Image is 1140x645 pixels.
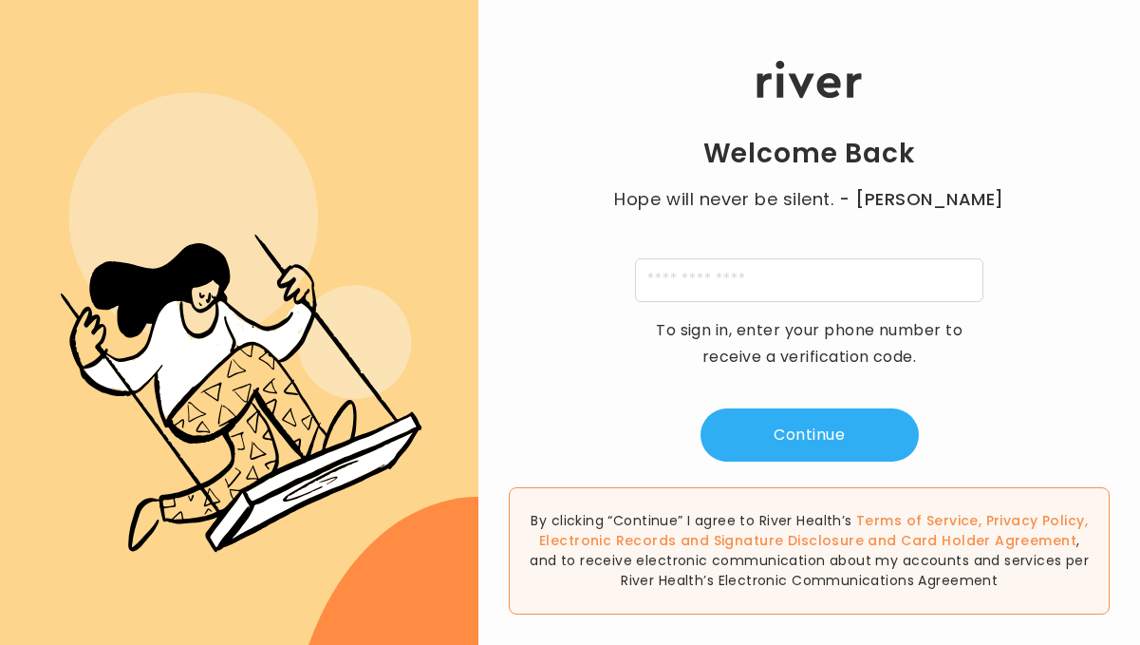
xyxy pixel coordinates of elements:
[596,186,1023,213] p: Hope will never be silent.
[856,511,979,530] a: Terms of Service
[839,186,1004,213] span: - [PERSON_NAME]
[986,511,1085,530] a: Privacy Policy
[701,408,919,462] button: Continue
[530,531,1089,590] span: , and to receive electronic communication about my accounts and services per River Health’s Elect...
[703,137,916,171] h1: Welcome Back
[644,317,976,370] p: To sign in, enter your phone number to receive a verification code.
[901,531,1076,550] a: Card Holder Agreement
[539,511,1088,550] span: , , and
[539,531,864,550] a: Electronic Records and Signature Disclosure
[509,487,1110,615] div: By clicking “Continue” I agree to River Health’s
